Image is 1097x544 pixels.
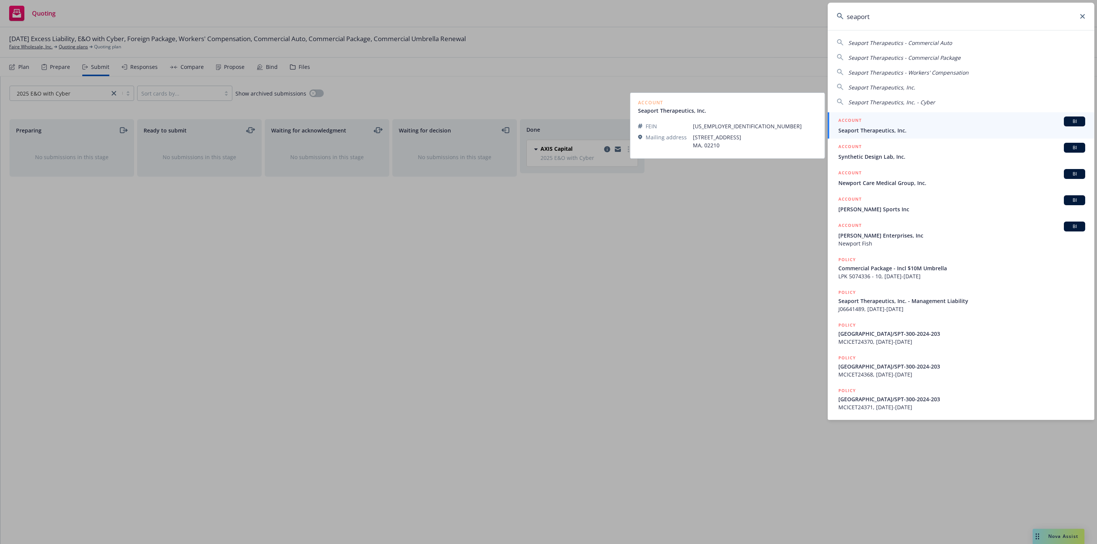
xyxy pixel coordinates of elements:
[838,153,1085,161] span: Synthetic Design Lab, Inc.
[838,126,1085,134] span: Seaport Therapeutics, Inc.
[828,350,1094,383] a: POLICY[GEOGRAPHIC_DATA]/SPT-300-2024-203MCICET24368, [DATE]-[DATE]
[828,383,1094,415] a: POLICY[GEOGRAPHIC_DATA]/SPT-300-2024-203MCICET24371, [DATE]-[DATE]
[838,256,856,263] h5: POLICY
[838,222,862,231] h5: ACCOUNT
[838,321,856,329] h5: POLICY
[848,39,952,46] span: Seaport Therapeutics - Commercial Auto
[828,252,1094,284] a: POLICYCommercial Package - Incl $10M UmbrellaLPK 5074336 - 10, [DATE]-[DATE]
[828,3,1094,30] input: Search...
[838,205,1085,213] span: [PERSON_NAME] Sports Inc
[838,264,1085,272] span: Commercial Package - Incl $10M Umbrella
[838,179,1085,187] span: Newport Care Medical Group, Inc.
[838,239,1085,247] span: Newport Fish
[828,317,1094,350] a: POLICY[GEOGRAPHIC_DATA]/SPT-300-2024-203MCICET24370, [DATE]-[DATE]
[1067,197,1082,204] span: BI
[828,217,1094,252] a: ACCOUNTBI[PERSON_NAME] Enterprises, IncNewport Fish
[838,395,1085,403] span: [GEOGRAPHIC_DATA]/SPT-300-2024-203
[848,99,935,106] span: Seaport Therapeutics, Inc. - Cyber
[848,69,969,76] span: Seaport Therapeutics - Workers' Compensation
[828,165,1094,191] a: ACCOUNTBINewport Care Medical Group, Inc.
[838,195,862,204] h5: ACCOUNT
[1067,171,1082,177] span: BI
[848,84,915,91] span: Seaport Therapeutics, Inc.
[838,305,1085,313] span: J06641489, [DATE]-[DATE]
[848,54,961,61] span: Seaport Therapeutics - Commercial Package
[1067,118,1082,125] span: BI
[838,289,856,296] h5: POLICY
[838,387,856,394] h5: POLICY
[838,370,1085,378] span: MCICET24368, [DATE]-[DATE]
[838,338,1085,346] span: MCICET24370, [DATE]-[DATE]
[838,330,1085,338] span: [GEOGRAPHIC_DATA]/SPT-300-2024-203
[1067,144,1082,151] span: BI
[838,354,856,362] h5: POLICY
[828,191,1094,217] a: ACCOUNTBI[PERSON_NAME] Sports Inc
[1067,223,1082,230] span: BI
[838,231,1085,239] span: [PERSON_NAME] Enterprises, Inc
[828,139,1094,165] a: ACCOUNTBISynthetic Design Lab, Inc.
[838,169,862,178] h5: ACCOUNT
[828,112,1094,139] a: ACCOUNTBISeaport Therapeutics, Inc.
[838,116,862,126] h5: ACCOUNT
[838,403,1085,411] span: MCICET24371, [DATE]-[DATE]
[838,362,1085,370] span: [GEOGRAPHIC_DATA]/SPT-300-2024-203
[828,284,1094,317] a: POLICYSeaport Therapeutics, Inc. - Management LiabilityJ06641489, [DATE]-[DATE]
[838,297,1085,305] span: Seaport Therapeutics, Inc. - Management Liability
[838,272,1085,280] span: LPK 5074336 - 10, [DATE]-[DATE]
[838,143,862,152] h5: ACCOUNT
